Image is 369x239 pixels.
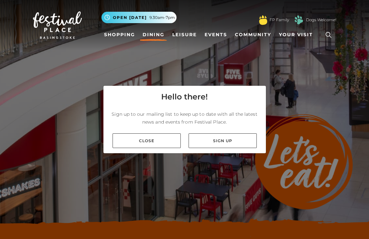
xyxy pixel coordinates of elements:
[232,29,274,41] a: Community
[202,29,230,41] a: Events
[113,15,147,21] span: Open [DATE]
[276,29,319,41] a: Your Visit
[170,29,199,41] a: Leisure
[109,110,261,126] p: Sign up to our mailing list to keep up to date with all the latest news and events from Festival ...
[189,133,257,148] a: Sign up
[101,29,138,41] a: Shopping
[269,17,289,23] a: FP Family
[33,11,82,39] img: Festival Place Logo
[149,15,175,21] span: 9.30am-7pm
[161,91,208,103] h4: Hello there!
[101,12,177,23] button: Open [DATE] 9.30am-7pm
[140,29,167,41] a: Dining
[279,31,313,38] span: Your Visit
[113,133,181,148] a: Close
[306,17,336,23] a: Dogs Welcome!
